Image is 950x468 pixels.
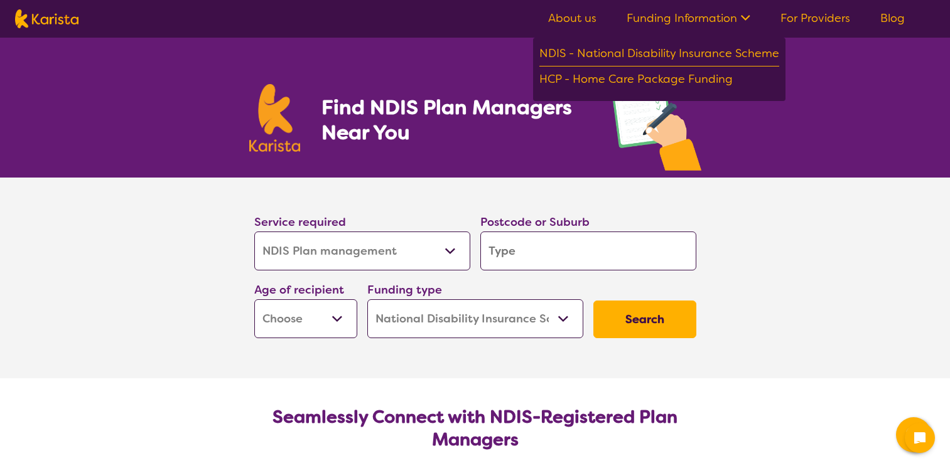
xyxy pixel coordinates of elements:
img: plan-management [610,68,701,178]
label: Funding type [367,282,442,297]
label: Service required [254,215,346,230]
label: Postcode or Suburb [480,215,590,230]
a: About us [548,11,596,26]
input: Type [480,231,696,270]
button: Search [593,300,696,338]
a: Blog [880,11,905,26]
a: For Providers [780,11,850,26]
button: Channel Menu [896,417,931,452]
label: Age of recipient [254,282,344,297]
img: Karista logo [15,9,78,28]
div: NDIS - National Disability Insurance Scheme [539,44,779,66]
a: Funding Information [627,11,750,26]
h1: Find NDIS Plan Managers Near You [321,95,584,145]
img: Karista logo [249,84,301,152]
h2: Seamlessly Connect with NDIS-Registered Plan Managers [264,406,686,451]
div: HCP - Home Care Package Funding [539,70,779,92]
